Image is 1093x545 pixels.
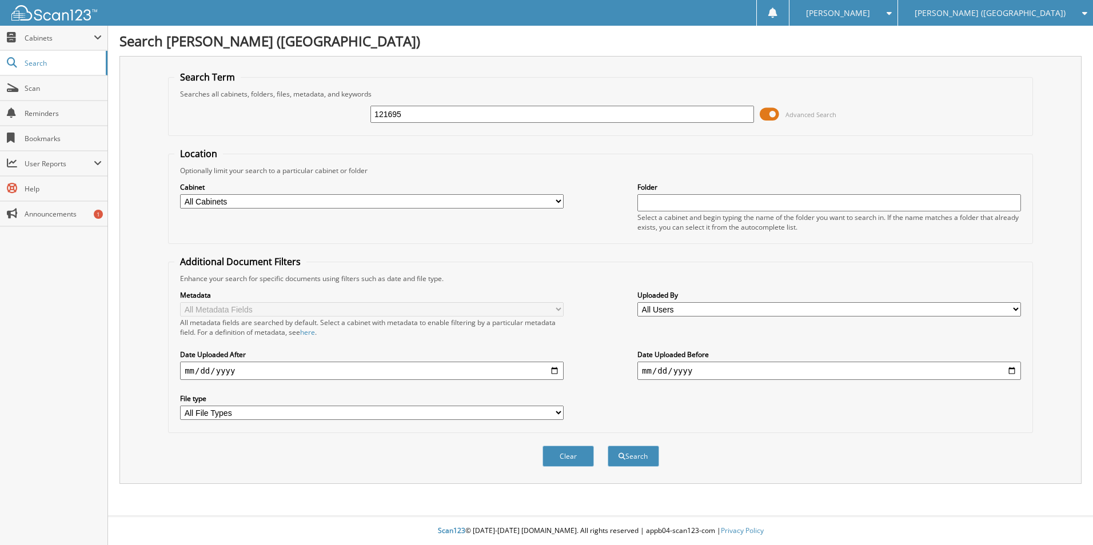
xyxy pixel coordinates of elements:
[180,362,564,380] input: start
[785,110,836,119] span: Advanced Search
[180,350,564,359] label: Date Uploaded After
[608,446,659,467] button: Search
[174,147,223,160] legend: Location
[806,10,870,17] span: [PERSON_NAME]
[11,5,97,21] img: scan123-logo-white.svg
[25,33,94,43] span: Cabinets
[637,213,1021,232] div: Select a cabinet and begin typing the name of the folder you want to search in. If the name match...
[25,58,100,68] span: Search
[300,327,315,337] a: here
[25,184,102,194] span: Help
[915,10,1066,17] span: [PERSON_NAME] ([GEOGRAPHIC_DATA])
[25,83,102,93] span: Scan
[637,350,1021,359] label: Date Uploaded Before
[119,31,1082,50] h1: Search [PERSON_NAME] ([GEOGRAPHIC_DATA])
[180,394,564,403] label: File type
[25,209,102,219] span: Announcements
[721,526,764,535] a: Privacy Policy
[637,182,1021,192] label: Folder
[438,526,465,535] span: Scan123
[637,362,1021,380] input: end
[174,166,1027,175] div: Optionally limit your search to a particular cabinet or folder
[180,182,564,192] label: Cabinet
[25,109,102,118] span: Reminders
[174,71,241,83] legend: Search Term
[108,517,1093,545] div: © [DATE]-[DATE] [DOMAIN_NAME]. All rights reserved | appb04-scan123-com |
[174,255,306,268] legend: Additional Document Filters
[542,446,594,467] button: Clear
[180,290,564,300] label: Metadata
[174,274,1027,283] div: Enhance your search for specific documents using filters such as date and file type.
[25,134,102,143] span: Bookmarks
[180,318,564,337] div: All metadata fields are searched by default. Select a cabinet with metadata to enable filtering b...
[174,89,1027,99] div: Searches all cabinets, folders, files, metadata, and keywords
[637,290,1021,300] label: Uploaded By
[25,159,94,169] span: User Reports
[94,210,103,219] div: 1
